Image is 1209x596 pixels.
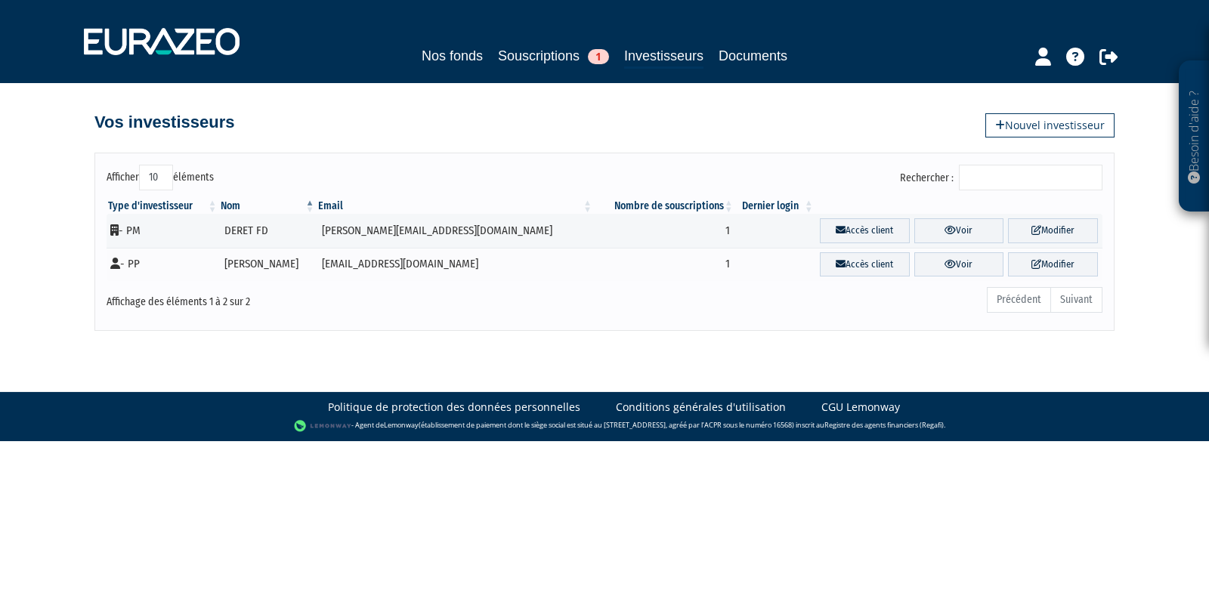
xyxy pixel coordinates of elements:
th: Nom : activer pour trier la colonne par ordre d&eacute;croissant [219,199,317,214]
td: 1 [594,248,735,282]
th: Email : activer pour trier la colonne par ordre croissant [317,199,595,214]
a: Modifier [1008,252,1098,277]
a: Politique de protection des données personnelles [328,400,580,415]
span: 1 [588,49,609,64]
a: Voir [914,252,1004,277]
img: logo-lemonway.png [294,418,352,434]
th: Type d'investisseur : activer pour trier la colonne par ordre croissant [107,199,219,214]
th: &nbsp; [815,199,1102,214]
a: Lemonway [384,421,419,431]
td: - PP [107,248,219,282]
a: Nouvel investisseur [985,113,1115,137]
img: 1732889491-logotype_eurazeo_blanc_rvb.png [84,28,240,55]
div: Affichage des éléments 1 à 2 sur 2 [107,286,509,310]
a: Registre des agents financiers (Regafi) [824,421,944,431]
td: [PERSON_NAME][EMAIL_ADDRESS][DOMAIN_NAME] [317,214,595,248]
a: Voir [914,218,1004,243]
p: Besoin d'aide ? [1186,69,1203,205]
a: Documents [719,45,787,66]
th: Nombre de souscriptions : activer pour trier la colonne par ordre croissant [594,199,735,214]
td: [PERSON_NAME] [219,248,317,282]
input: Rechercher : [959,165,1102,190]
label: Afficher éléments [107,165,214,190]
th: Dernier login : activer pour trier la colonne par ordre croissant [735,199,815,214]
h4: Vos investisseurs [94,113,234,131]
label: Rechercher : [900,165,1102,190]
a: CGU Lemonway [821,400,900,415]
a: Modifier [1008,218,1098,243]
a: Nos fonds [422,45,483,66]
td: 1 [594,214,735,248]
a: Accès client [820,218,910,243]
a: Investisseurs [624,45,703,69]
a: Conditions générales d'utilisation [616,400,786,415]
select: Afficheréléments [139,165,173,190]
td: [EMAIL_ADDRESS][DOMAIN_NAME] [317,248,595,282]
td: DERET FD [219,214,317,248]
a: Souscriptions1 [498,45,609,66]
td: - PM [107,214,219,248]
div: - Agent de (établissement de paiement dont le siège social est situé au [STREET_ADDRESS], agréé p... [15,418,1194,434]
a: Accès client [820,252,910,277]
